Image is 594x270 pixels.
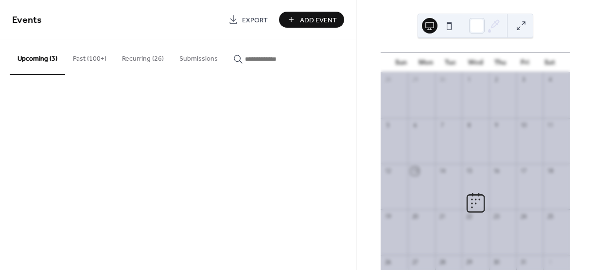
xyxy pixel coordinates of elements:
div: 1 [546,258,555,267]
div: 27 [411,258,419,267]
span: Events [12,11,42,30]
div: 30 [438,76,446,84]
div: Tue [438,52,463,72]
div: 1 [465,76,473,84]
div: Sat [538,52,562,72]
a: Export [221,12,275,28]
div: 16 [492,167,500,175]
div: 15 [465,167,473,175]
div: 9 [492,121,500,130]
div: 29 [411,76,419,84]
div: 21 [438,213,446,221]
button: Submissions [172,39,226,74]
div: 4 [546,76,555,84]
div: 23 [492,213,500,221]
div: Fri [513,52,538,72]
div: 29 [465,258,473,267]
button: Recurring (26) [114,39,172,74]
div: 6 [411,121,419,130]
div: 11 [546,121,555,130]
div: 8 [465,121,473,130]
div: 14 [438,167,446,175]
div: 28 [438,258,446,267]
div: 12 [384,167,392,175]
div: 24 [519,213,527,221]
div: 22 [465,213,473,221]
div: 7 [438,121,446,130]
div: 13 [411,167,419,175]
div: 25 [546,213,555,221]
div: 26 [384,258,392,267]
div: 10 [519,121,527,130]
div: Sun [388,52,413,72]
div: Mon [413,52,438,72]
div: 31 [519,258,527,267]
div: 18 [546,167,555,175]
div: 17 [519,167,527,175]
div: 5 [384,121,392,130]
button: Add Event [279,12,344,28]
span: Add Event [300,15,337,25]
button: Upcoming (3) [10,39,65,75]
div: 20 [411,213,419,221]
div: 2 [492,76,500,84]
span: Export [242,15,268,25]
div: 19 [384,213,392,221]
div: 30 [492,258,500,267]
div: 3 [519,76,527,84]
div: 28 [384,76,392,84]
div: Wed [463,52,488,72]
div: Thu [488,52,513,72]
button: Past (100+) [65,39,114,74]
